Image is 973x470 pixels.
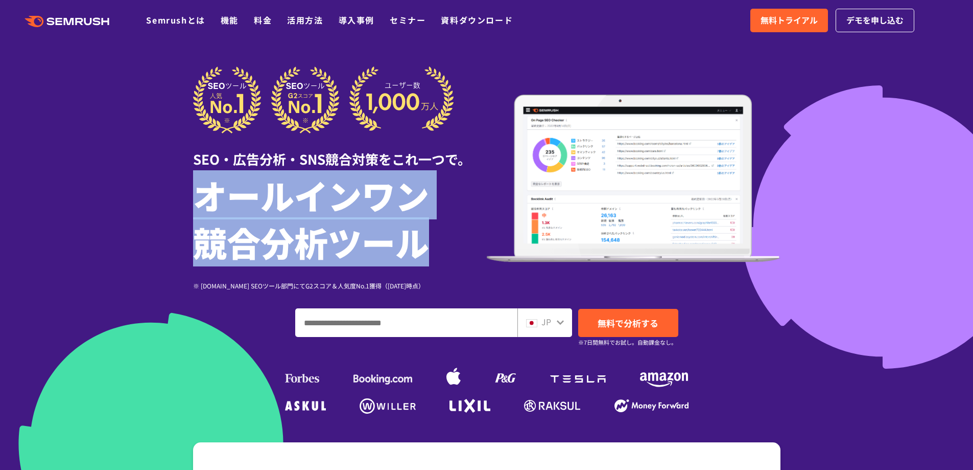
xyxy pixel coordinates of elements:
a: 機能 [221,14,239,26]
span: 無料トライアル [761,14,818,27]
a: 活用方法 [287,14,323,26]
a: 料金 [254,14,272,26]
span: 無料で分析する [598,317,658,329]
a: 無料で分析する [578,309,678,337]
a: Semrushとは [146,14,205,26]
span: JP [541,316,551,328]
a: 導入事例 [339,14,374,26]
a: セミナー [390,14,425,26]
div: SEO・広告分析・SNS競合対策をこれ一つで。 [193,133,487,169]
small: ※7日間無料でお試し。自動課金なし。 [578,338,677,347]
a: 無料トライアル [750,9,828,32]
a: 資料ダウンロード [441,14,513,26]
a: デモを申し込む [836,9,914,32]
h1: オールインワン 競合分析ツール [193,171,487,265]
input: ドメイン、キーワードまたはURLを入力してください [296,309,517,337]
span: デモを申し込む [846,14,904,27]
div: ※ [DOMAIN_NAME] SEOツール部門にてG2スコア＆人気度No.1獲得（[DATE]時点） [193,281,487,290]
